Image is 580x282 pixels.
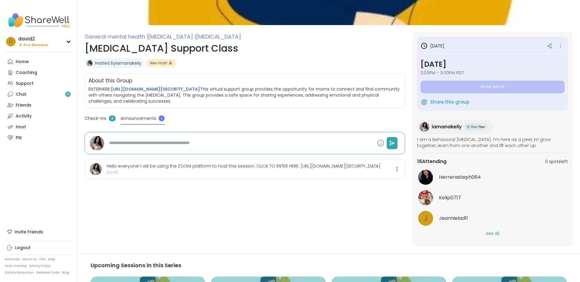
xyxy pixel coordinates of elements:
[89,86,400,104] span: ENTERHERE: This virtual support group provides the opportunity for moms to connect and find commu...
[148,33,196,40] span: [MEDICAL_DATA] |
[66,92,70,97] span: 10
[417,210,568,227] a: JJeannielad11
[159,115,165,121] span: 1
[91,261,567,269] h3: Upcoming Sessions in this Series
[16,91,27,98] div: Chat
[439,215,468,222] span: Jeannielad11
[439,174,481,181] span: Herrerasteph064
[5,56,72,67] a: Home
[39,257,46,261] a: FAQ
[5,89,72,100] a: Chat10
[5,10,72,31] img: ShareWell Nav Logo
[89,77,132,85] h2: About this Group
[16,113,32,119] div: Activity
[95,60,141,66] a: Hosted byiamanakeily
[9,38,13,46] span: d
[16,135,22,141] div: PSI
[5,111,72,121] a: Activity
[420,70,565,76] span: 2:00PM - 3:00PM PDT
[146,59,176,67] div: New Host! 🎉
[16,59,29,65] div: Home
[417,189,568,206] a: Kelip0717Kelip0717
[420,81,565,93] button: Enter group
[420,42,444,50] h3: [DATE]
[16,102,31,108] div: Friends
[430,99,469,106] span: Share this group
[16,70,37,76] div: Coaching
[418,190,433,205] img: Kelip0717
[111,86,200,92] a: [URL][DOMAIN_NAME][SECURITY_DATA]
[87,60,93,66] img: iamanakeily
[5,226,72,237] div: Invite Friends
[467,125,470,128] img: Star Peer
[85,115,106,122] span: Check-ins
[196,33,241,40] span: [MEDICAL_DATA]
[5,78,72,89] a: Support
[85,33,148,40] span: General mental health |
[121,115,156,122] span: Announcements
[85,41,405,56] h1: [MEDICAL_DATA] Support Class
[481,85,505,89] span: Enter group
[417,169,568,186] a: Herrerasteph064Herrerasteph064
[62,271,69,275] a: Blog
[417,158,446,165] span: 16 Attending
[36,271,60,275] a: Redeem Code
[486,230,499,237] button: See All
[471,125,485,129] span: Star Peer
[439,194,461,201] span: Kelip0717
[417,120,492,134] a: iamanakeilyiamanakeilyStar PeerStar Peer
[24,43,49,48] span: Pro Member
[5,264,27,268] a: Host Training
[16,124,26,130] div: Host
[22,257,37,261] a: About Us
[5,100,72,111] a: Friends
[417,136,568,149] span: I am a Behavioral [MEDICAL_DATA]. I’m here as a peer, to grow together, learn from one another an...
[16,81,34,87] div: Support
[15,245,31,251] div: Logout
[90,136,104,150] img: iamanakeily
[418,170,433,185] img: Herrerasteph064
[424,213,428,224] span: J
[5,242,72,253] a: Logout
[420,98,428,106] img: ShareWell Logomark
[107,170,380,175] div: [DATE]
[5,132,72,143] a: PSI
[420,96,469,108] button: Share this group
[18,36,49,42] div: david2
[109,115,116,121] span: 3
[420,59,565,70] h3: [DATE]
[5,271,34,275] a: Safety Resources
[432,123,462,130] span: iamanakeily
[48,257,55,261] a: Help
[5,257,20,261] a: Referrals
[29,264,50,268] a: Safety Policy
[5,67,72,78] a: Coaching
[107,163,380,169] div: Hello everyone! I will be using the ZOOM platform to host this session: CLICK TO ENTER HERE: [URL...
[90,163,102,175] img: iamanakeily
[420,122,429,132] img: iamanakeily
[5,121,72,132] a: Host
[545,159,568,165] span: 0 spots left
